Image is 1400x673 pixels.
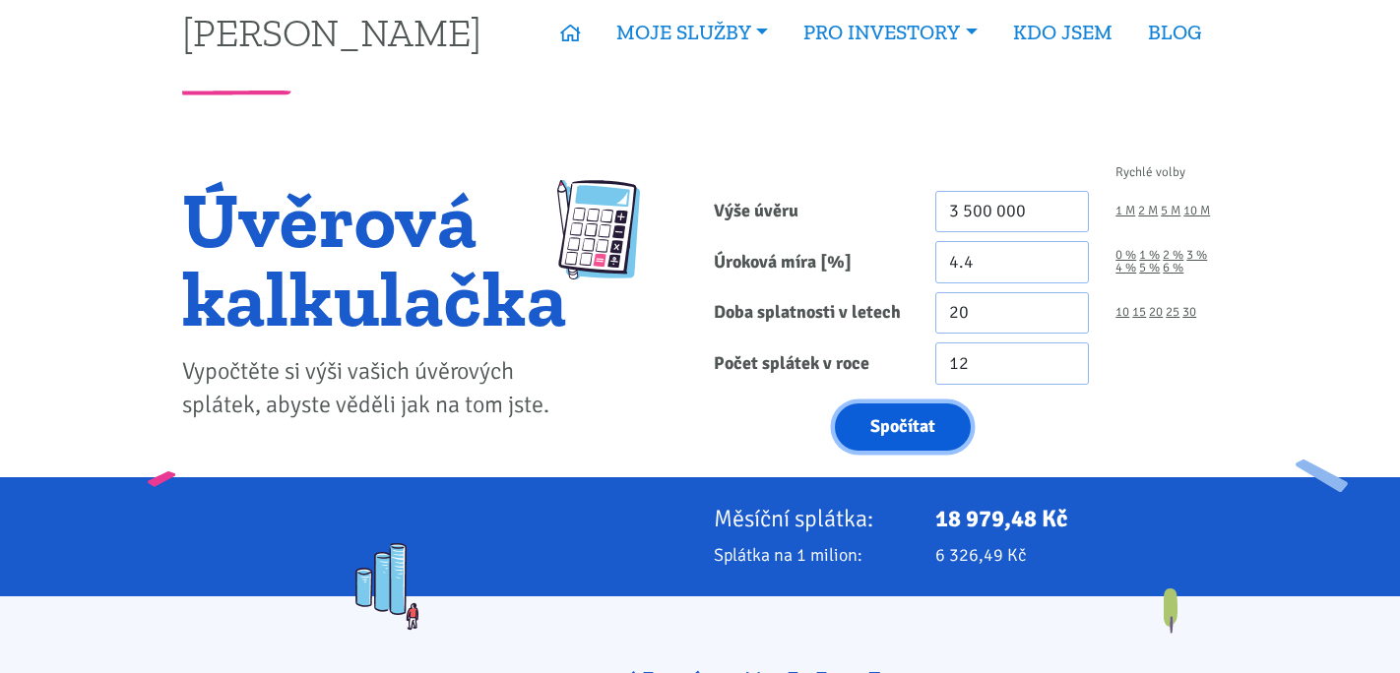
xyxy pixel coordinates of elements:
[1115,166,1185,179] span: Rychlé volby
[1115,306,1129,319] a: 10
[700,292,922,335] label: Doba splatnosti v letech
[182,13,481,51] a: [PERSON_NAME]
[700,342,922,385] label: Počet splátek v roce
[599,10,786,55] a: MOJE SLUŽBY
[995,10,1130,55] a: KDO JSEM
[1132,306,1146,319] a: 15
[182,180,567,337] h1: Úvěrová kalkulačka
[935,505,1219,532] p: 18 979,48 Kč
[935,541,1219,569] p: 6 326,49 Kč
[1139,262,1160,275] a: 5 %
[1115,262,1136,275] a: 4 %
[700,191,922,233] label: Výše úvěru
[1115,249,1136,262] a: 0 %
[182,355,567,422] p: Vypočtěte si výši vašich úvěrových splátek, abyste věděli jak na tom jste.
[700,241,922,283] label: Úroková míra [%]
[714,541,909,569] p: Splátka na 1 milion:
[1139,249,1160,262] a: 1 %
[714,505,909,532] p: Měsíční splátka:
[1115,205,1135,217] a: 1 M
[1166,306,1179,319] a: 25
[1163,249,1183,262] a: 2 %
[1149,306,1163,319] a: 20
[1138,205,1158,217] a: 2 M
[835,403,971,452] button: Spočítat
[786,10,994,55] a: PRO INVESTORY
[1183,205,1210,217] a: 10 M
[1130,10,1219,55] a: BLOG
[1163,262,1183,275] a: 6 %
[1186,249,1207,262] a: 3 %
[1161,205,1180,217] a: 5 M
[1182,306,1196,319] a: 30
